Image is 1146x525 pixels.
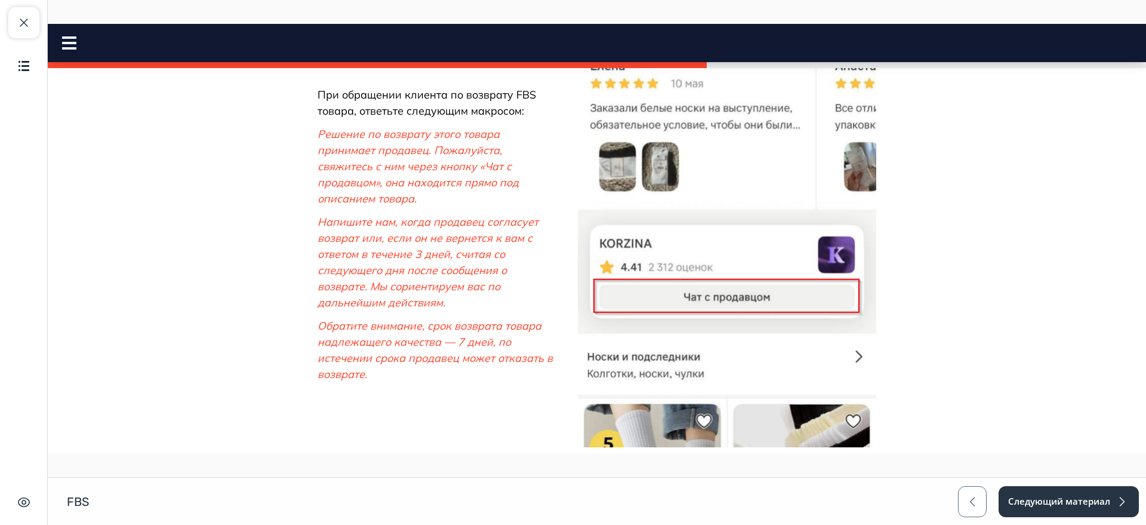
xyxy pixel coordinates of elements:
[270,63,511,95] p: При обращении клиента по возврату FBS товара, ответьте следующим макросом:
[270,295,505,357] span: Обратите внимание, срок возврата товара надлежащего качества — 7 дней, по истечении срока продаве...
[270,103,471,182] span: Решение по возврату этого товара принимает продавец. Пожалуйста, свяжитесь с ним через кнопку «Ча...
[270,191,491,285] span: Напишите нам, когда продавец согласует возврат или, если он не вернется к вам с ответом в течение...
[67,494,89,509] h1: FBS
[17,59,31,73] img: Содержание
[17,495,31,509] img: Скрыть интерфейс
[999,486,1139,517] button: Следующий материал
[48,24,1146,453] iframe: https://go.teachbase.ru/listeners/scorm_pack/course_sessions/preview/scorms/165512/launch?allow_f...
